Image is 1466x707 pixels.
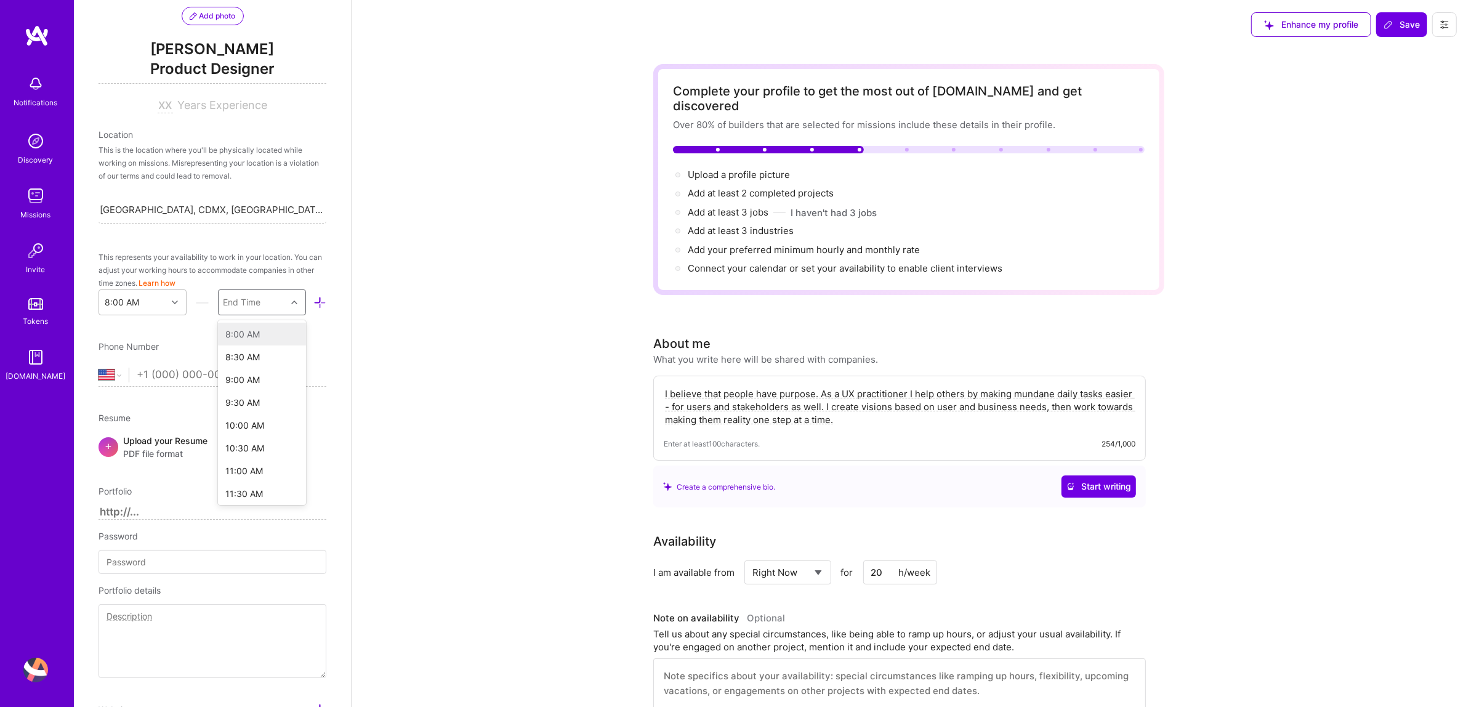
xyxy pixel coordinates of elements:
[99,505,326,520] input: http://...
[196,296,209,309] i: icon HorizontalInLineDivider
[139,277,175,289] button: Learn how
[653,628,1146,653] div: Tell us about any special circumstances, like being able to ramp up hours, or adjust your usual a...
[99,550,326,574] input: Password
[172,299,178,305] i: icon Chevron
[653,353,878,366] div: What you write here will be shared with companies.
[218,368,306,391] div: 9:00 AM
[688,187,834,199] span: Add at least 2 completed projects
[688,244,920,256] span: Add your preferred minimum hourly and monthly rate
[218,437,306,459] div: 10:30 AM
[23,345,48,370] img: guide book
[99,341,159,352] span: Phone Number
[105,439,112,452] span: +
[653,334,711,353] div: About me
[18,153,54,166] div: Discovery
[218,414,306,437] div: 10:00 AM
[663,480,775,493] div: Create a comprehensive bio.
[190,12,197,20] i: icon PencilPurple
[25,25,49,47] img: logo
[105,296,140,309] div: 8:00 AM
[653,532,716,551] div: Availability
[653,609,785,628] div: Note on availability
[123,434,207,460] div: Upload your Resume
[99,584,326,597] div: Portfolio details
[688,206,768,218] span: Add at least 3 jobs
[841,566,853,579] span: for
[747,612,785,624] span: Optional
[791,206,877,219] button: I haven't had 3 jobs
[1066,482,1075,491] i: icon CrystalBallWhite
[218,391,306,414] div: 9:30 AM
[664,437,760,450] span: Enter at least 100 characters.
[218,482,306,505] div: 11:30 AM
[99,128,326,141] div: Location
[23,315,49,328] div: Tokens
[99,251,326,289] div: This represents your availability to work in your location. You can adjust your working hours to ...
[26,263,46,276] div: Invite
[23,71,48,96] img: bell
[99,59,326,84] span: Product Designer
[100,204,323,217] div: [GEOGRAPHIC_DATA], CDMX, [GEOGRAPHIC_DATA]
[1102,437,1135,450] div: 254/1,000
[99,40,326,59] span: [PERSON_NAME]
[99,530,326,543] div: Password
[158,99,173,113] input: XX
[21,208,51,221] div: Missions
[1264,18,1358,31] span: Enhance my profile
[123,447,207,460] span: PDF file format
[863,560,937,584] input: XX
[688,262,1002,274] span: Connect your calendar or set your availability to enable client interviews
[688,225,794,236] span: Add at least 3 industries
[23,238,48,263] img: Invite
[99,143,326,182] div: This is the location where you'll be physically located while working on missions. Misrepresentin...
[899,566,931,579] div: h/week
[23,184,48,208] img: teamwork
[14,96,58,109] div: Notifications
[218,323,306,345] div: 8:00 AM
[137,357,326,393] input: +1 (000) 000-0000
[218,345,306,368] div: 8:30 AM
[1264,20,1274,30] i: icon SuggestedTeams
[673,84,1145,113] div: Complete your profile to get the most out of [DOMAIN_NAME] and get discovered
[1066,480,1131,493] span: Start writing
[291,299,297,305] i: icon Chevron
[663,482,672,491] i: icon SuggestedTeams
[673,118,1145,131] div: Over 80% of builders that are selected for missions include these details in their profile.
[99,486,132,496] span: Portfolio
[6,370,66,382] div: [DOMAIN_NAME]
[1383,18,1420,31] span: Save
[653,566,735,579] div: I am available from
[688,169,790,180] span: Upload a profile picture
[664,386,1135,427] textarea: I believe that people have purpose. As a UX practitioner I help others by making mundane daily ta...
[28,298,43,310] img: tokens
[218,459,306,482] div: 11:00 AM
[190,10,236,22] span: Add photo
[99,413,131,423] span: Resume
[178,99,268,111] span: Years Experience
[224,296,261,309] div: End Time
[23,129,48,153] img: discovery
[23,658,48,682] img: User Avatar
